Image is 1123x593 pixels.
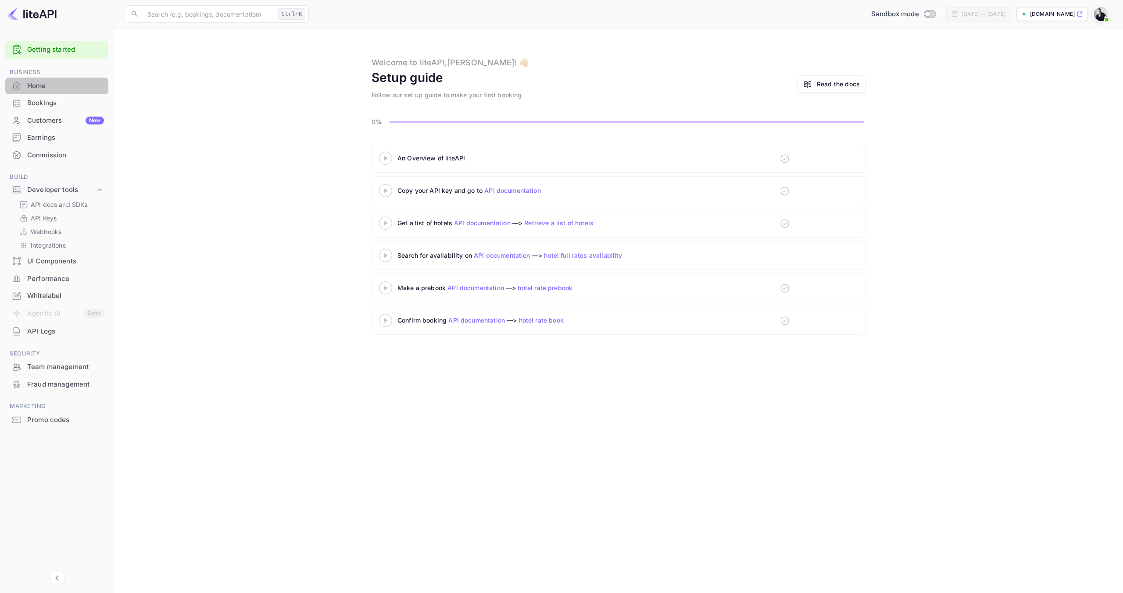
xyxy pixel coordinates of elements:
[962,10,1005,18] div: [DATE] — [DATE]
[278,8,305,20] div: Ctrl+K
[372,117,387,126] p: 0%
[871,9,919,19] span: Sandbox mode
[397,153,617,163] div: An Overview of liteAPI
[5,147,108,164] div: Commission
[5,270,108,288] div: Performance
[27,274,104,284] div: Performance
[397,251,705,260] div: Search for availability on —>
[27,98,104,108] div: Bookings
[5,349,108,359] span: Security
[27,415,104,425] div: Promo codes
[5,323,108,340] div: API Logs
[86,117,104,124] div: New
[5,67,108,77] span: Business
[5,288,108,305] div: Whitelabel
[16,212,105,224] div: API Keys
[5,288,108,304] a: Whitelabel
[5,401,108,411] span: Marketing
[5,182,108,198] div: Developer tools
[27,362,104,372] div: Team management
[27,133,104,143] div: Earnings
[372,57,529,68] div: Welcome to liteAPI, [PERSON_NAME] ! 👋🏻
[447,284,504,291] a: API documentation
[16,225,105,238] div: Webhooks
[5,129,108,146] a: Earnings
[31,213,57,223] p: API Keys
[524,219,594,227] a: Retrieve a list of hotels
[16,239,105,252] div: Integrations
[519,316,564,324] a: hotel rate book
[27,380,104,390] div: Fraud management
[5,412,108,428] a: Promo codes
[5,359,108,376] div: Team management
[31,241,66,250] p: Integrations
[27,256,104,266] div: UI Components
[5,78,108,94] a: Home
[27,81,104,91] div: Home
[31,227,61,236] p: Webhooks
[16,198,105,211] div: API docs and SDKs
[397,186,617,195] div: Copy your API key and go to
[372,68,443,87] div: Setup guide
[448,316,505,324] a: API documentation
[5,359,108,375] a: Team management
[5,95,108,111] a: Bookings
[5,376,108,393] div: Fraud management
[484,187,541,194] a: API documentation
[142,5,275,23] input: Search (e.g. bookings, documentation)
[397,316,617,325] div: Confirm booking —>
[5,112,108,128] a: CustomersNew
[5,323,108,339] a: API Logs
[19,241,101,250] a: Integrations
[27,291,104,301] div: Whitelabel
[397,218,617,227] div: Get a list of hotels —>
[27,185,95,195] div: Developer tools
[372,90,522,99] div: Follow our set up guide to make your first booking
[27,116,104,126] div: Customers
[27,150,104,160] div: Commission
[5,270,108,287] a: Performance
[454,219,511,227] a: API documentation
[31,200,88,209] p: API docs and SDKs
[5,253,108,269] a: UI Components
[1094,7,1108,21] img: Craig Cherlet
[868,9,939,19] div: Switch to Production mode
[5,253,108,270] div: UI Components
[5,78,108,95] div: Home
[817,79,860,89] a: Read the docs
[5,376,108,392] a: Fraud management
[544,252,622,259] a: hotel full rates availability
[19,227,101,236] a: Webhooks
[1030,10,1075,18] p: [DOMAIN_NAME]
[27,327,104,337] div: API Logs
[5,412,108,429] div: Promo codes
[27,45,104,55] a: Getting started
[474,252,530,259] a: API documentation
[49,570,65,586] button: Collapse navigation
[19,213,101,223] a: API Keys
[7,7,57,21] img: LiteAPI logo
[397,283,617,292] div: Make a prebook —>
[5,41,108,59] div: Getting started
[798,75,865,92] a: Read the docs
[5,112,108,129] div: CustomersNew
[5,147,108,163] a: Commission
[5,172,108,182] span: Build
[19,200,101,209] a: API docs and SDKs
[518,284,572,291] a: hotel rate prebook
[5,95,108,112] div: Bookings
